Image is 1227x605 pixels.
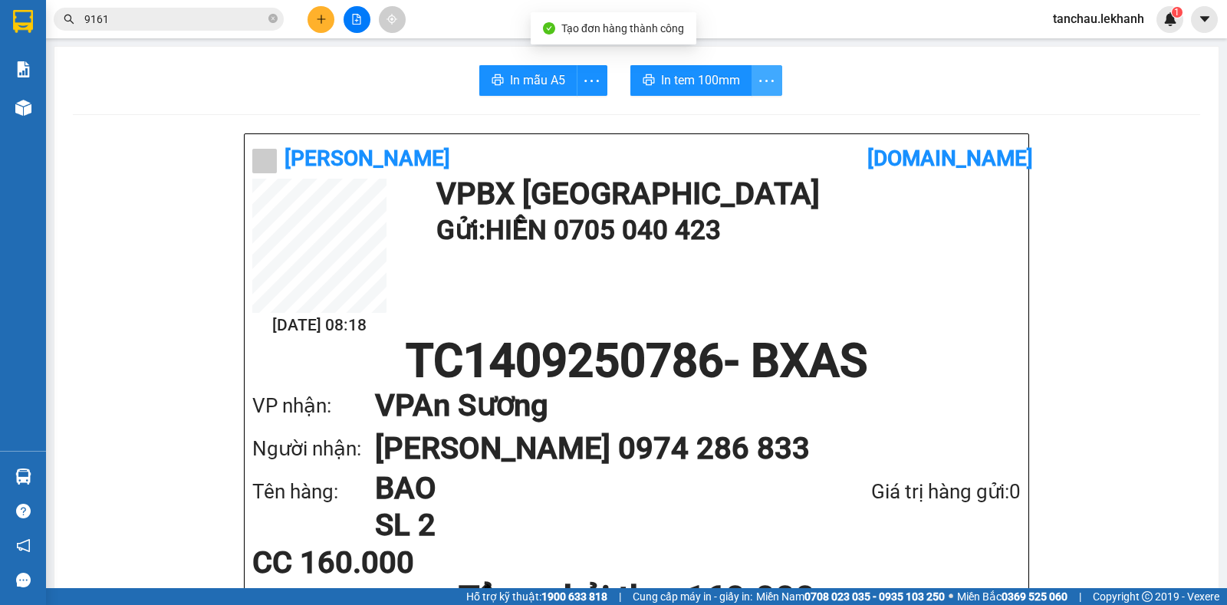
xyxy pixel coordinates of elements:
span: Nhận: [179,15,216,31]
span: Cung cấp máy in - giấy in: [633,588,752,605]
sup: 1 [1172,7,1183,18]
span: printer [492,74,504,88]
button: file-add [344,6,370,33]
h1: [PERSON_NAME] 0974 286 833 [375,427,990,470]
button: plus [308,6,334,33]
b: [DOMAIN_NAME] [867,146,1033,171]
span: In tem 100mm [661,71,740,90]
span: Miền Nam [756,588,945,605]
button: caret-down [1191,6,1218,33]
span: notification [16,538,31,553]
span: more [577,71,607,90]
div: hồng [179,50,335,68]
div: Người nhận: [252,433,375,465]
button: printerIn mẫu A5 [479,65,577,96]
div: 50.000 [12,99,171,117]
span: Miền Bắc [957,588,1067,605]
span: check-circle [543,22,555,35]
span: close-circle [268,12,278,27]
span: plus [316,14,327,25]
div: VP [GEOGRAPHIC_DATA] [179,13,335,50]
span: printer [643,74,655,88]
img: solution-icon [15,61,31,77]
span: CR : [12,100,35,117]
span: copyright [1142,591,1153,602]
span: search [64,14,74,25]
button: printerIn tem 100mm [630,65,752,96]
span: message [16,573,31,587]
div: 0902385699 [179,68,335,90]
span: In mẫu A5 [510,71,565,90]
h1: SL 2 [375,507,790,544]
span: file-add [351,14,362,25]
span: more [752,71,781,90]
button: more [752,65,782,96]
span: ⚪️ [949,593,953,600]
h1: VP BX [GEOGRAPHIC_DATA] [436,179,1013,209]
strong: 1900 633 818 [541,590,607,603]
span: aim [387,14,397,25]
h1: BAO [375,470,790,507]
span: Gửi: [13,15,37,31]
strong: 0708 023 035 - 0935 103 250 [804,590,945,603]
h1: TC1409250786 - BXAS [252,338,1021,384]
div: THANH [13,50,169,68]
span: Tạo đơn hàng thành công [561,22,684,35]
span: 1 [1174,7,1179,18]
div: BX [GEOGRAPHIC_DATA] [13,13,169,50]
div: CC 160.000 [252,547,506,578]
span: close-circle [268,14,278,23]
span: tanchau.lekhanh [1041,9,1156,28]
div: VP nhận: [252,390,375,422]
button: aim [379,6,406,33]
h2: [DATE] 08:18 [252,313,387,338]
img: icon-new-feature [1163,12,1177,26]
strong: 0369 525 060 [1002,590,1067,603]
img: warehouse-icon [15,469,31,485]
input: Tìm tên, số ĐT hoặc mã đơn [84,11,265,28]
div: 0377706758 [13,68,169,90]
div: Tên hàng: [252,476,375,508]
img: warehouse-icon [15,100,31,116]
span: caret-down [1198,12,1212,26]
b: [PERSON_NAME] [285,146,450,171]
span: Hỗ trợ kỹ thuật: [466,588,607,605]
img: logo-vxr [13,10,33,33]
h1: Gửi: HIỀN 0705 040 423 [436,209,1013,252]
div: Giá trị hàng gửi: 0 [790,476,1021,508]
span: | [619,588,621,605]
span: question-circle [16,504,31,518]
button: more [577,65,607,96]
h1: VP An Sương [375,384,990,427]
span: | [1079,588,1081,605]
